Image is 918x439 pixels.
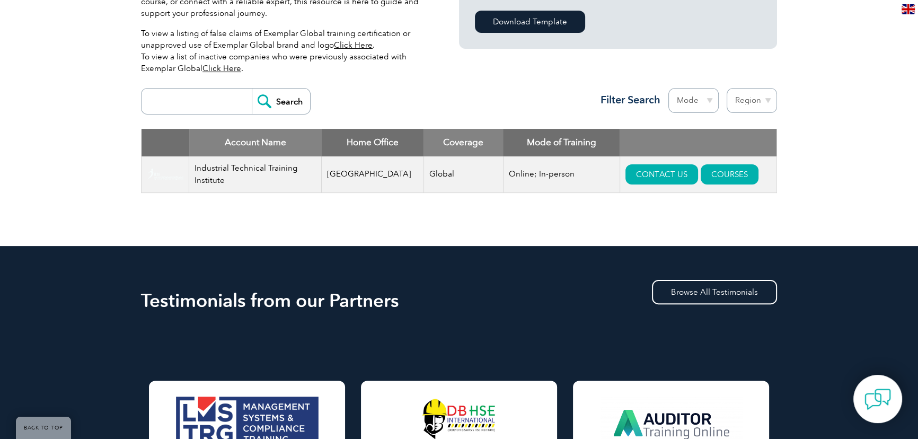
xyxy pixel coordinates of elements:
[475,11,585,33] a: Download Template
[147,169,183,180] img: fcc64ca3-fd26-f011-8c4d-7ced8d34d024-logo.gif
[189,156,322,193] td: Industrial Technical Training Institute
[423,129,503,156] th: Coverage: activate to sort column ascending
[864,386,891,412] img: contact-chat.png
[625,164,698,185] a: CONTACT US
[594,93,660,107] h3: Filter Search
[423,156,503,193] td: Global
[620,129,776,156] th: : activate to sort column ascending
[503,156,620,193] td: Online; In-person
[701,164,758,185] a: COURSES
[252,89,310,114] input: Search
[202,64,241,73] a: Click Here
[322,156,424,193] td: [GEOGRAPHIC_DATA]
[141,28,427,74] p: To view a listing of false claims of Exemplar Global training certification or unapproved use of ...
[334,40,373,50] a: Click Here
[16,417,71,439] a: BACK TO TOP
[652,280,777,304] a: Browse All Testimonials
[322,129,424,156] th: Home Office: activate to sort column ascending
[141,292,777,309] h2: Testimonials from our Partners
[189,129,322,156] th: Account Name: activate to sort column descending
[902,4,915,14] img: en
[503,129,620,156] th: Mode of Training: activate to sort column ascending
